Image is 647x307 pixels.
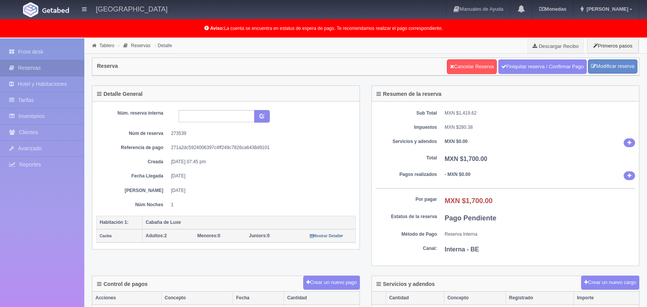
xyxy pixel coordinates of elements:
[445,246,479,253] b: Interna - BE
[210,26,224,31] b: Aviso:
[197,233,220,238] span: 0
[445,110,635,117] dd: MXN $1,419.62
[498,59,587,74] a: Finiquitar reserva / Confirmar Pago
[161,292,233,305] th: Concepto
[528,38,583,54] a: Descargar Recibo
[445,139,468,144] b: MXN $0.00
[171,202,350,208] dd: 1
[102,173,163,179] dt: Fecha Llegada
[23,2,38,17] img: Getabed
[131,43,151,48] a: Reservas
[102,159,163,165] dt: Creada
[581,276,639,290] button: Crear un nuevo cargo
[539,6,566,12] b: Monedas
[447,59,497,74] a: Cancelar Reserva
[445,172,470,177] b: - MXN $0.00
[96,4,167,13] h4: [GEOGRAPHIC_DATA]
[376,155,437,161] dt: Total
[376,231,437,238] dt: Método de Pago
[310,233,343,238] a: Mostrar Detalle
[171,187,350,194] dd: [DATE]
[376,91,442,97] h4: Resumen de la reserva
[376,110,437,117] dt: Sub Total
[376,171,437,178] dt: Pagos realizados
[233,292,284,305] th: Fecha
[445,197,493,205] b: MXN $1,700.00
[97,63,118,69] h4: Reserva
[249,233,267,238] strong: Juniors:
[249,233,270,238] span: 0
[102,144,163,151] dt: Referencia de pago
[386,292,444,305] th: Cantidad
[102,110,163,117] dt: Núm. reserva interna
[97,91,143,97] h4: Detalle General
[197,233,218,238] strong: Menores:
[445,231,635,238] dd: Reserva Interna
[102,202,163,208] dt: Núm Noches
[153,42,174,49] li: Detalle
[97,281,148,287] h4: Control de pagos
[376,213,437,220] dt: Estatus de la reserva
[99,43,114,48] a: Tablero
[171,159,350,165] dd: [DATE] 07:45 pm
[92,292,161,305] th: Acciones
[445,214,496,222] b: Pago Pendiente
[376,124,437,131] dt: Impuestos
[445,156,487,162] b: MXN $1,700.00
[376,138,437,145] dt: Servicios y adendos
[146,233,167,238] span: 2
[574,292,639,305] th: Importe
[171,144,350,151] dd: 271a2dc5924006397c4ff249c7826ca6438d9101
[102,187,163,194] dt: [PERSON_NAME]
[376,245,437,252] dt: Canal:
[146,233,164,238] strong: Adultos:
[171,173,350,179] dd: [DATE]
[171,130,350,137] dd: 273539
[102,130,163,137] dt: Núm de reserva
[585,6,628,12] span: [PERSON_NAME]
[587,38,639,53] button: Primeros pasos
[444,292,506,305] th: Concepto
[310,234,343,238] small: Mostrar Detalle
[284,292,360,305] th: Cantidad
[303,276,360,290] button: Crear un nuevo pago
[376,281,435,287] h4: Servicios y adendos
[445,124,635,131] dd: MXN $280.38
[588,59,637,74] a: Modificar reserva
[100,220,128,225] b: Habitación 1:
[143,216,356,229] th: Cabaña de Luxe
[506,292,574,305] th: Registrado
[376,196,437,203] dt: Por pagar
[100,234,112,238] small: Caoba
[42,7,69,13] img: Getabed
